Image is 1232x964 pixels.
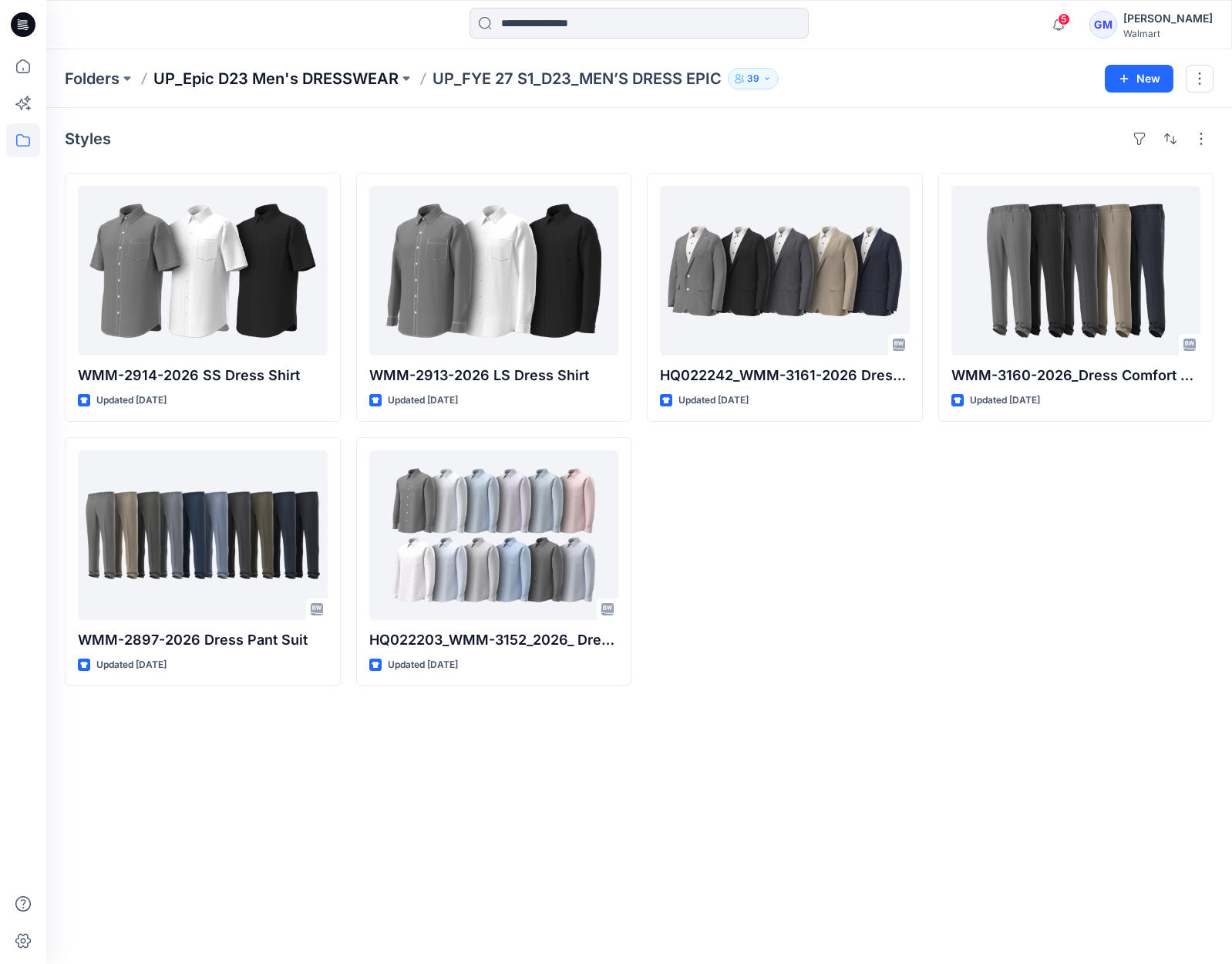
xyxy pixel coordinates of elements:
[678,393,749,409] p: Updated [DATE]
[951,186,1201,356] a: WMM-3160-2026_Dress Comfort Pleated Pant
[369,365,619,386] p: WMM-2913-2026 LS Dress Shirt
[660,365,910,386] p: HQ022242_WMM-3161-2026 Dress Jacket Suit
[65,68,119,89] a: Folders
[388,393,458,409] p: Updated [DATE]
[951,365,1201,386] p: WMM-3160-2026_Dress Comfort Pleated Pant
[1058,13,1070,25] span: 5
[1089,11,1117,39] div: GM
[369,629,619,651] p: HQ022203_WMM-3152_2026_ Dress Shirt LS Folded Endcap PDQ
[1123,9,1213,28] div: [PERSON_NAME]
[728,68,779,89] button: 39
[65,130,111,148] h4: Styles
[369,450,619,620] a: HQ022203_WMM-3152_2026_ Dress Shirt LS Folded Endcap PDQ
[153,68,399,89] a: UP_Epic D23 Men's DRESSWEAR
[96,393,167,409] p: Updated [DATE]
[78,186,328,356] a: WMM-2914-2026 SS Dress Shirt
[369,186,619,356] a: WMM-2913-2026 LS Dress Shirt
[1123,28,1213,39] div: Walmart
[970,393,1040,409] p: Updated [DATE]
[78,629,328,651] p: WMM-2897-2026 Dress Pant Suit
[747,70,759,87] p: 39
[660,186,910,356] a: HQ022242_WMM-3161-2026 Dress Jacket Suit
[96,657,167,673] p: Updated [DATE]
[78,450,328,620] a: WMM-2897-2026 Dress Pant Suit
[78,365,328,386] p: WMM-2914-2026 SS Dress Shirt
[433,68,722,89] p: UP_FYE 27 S1_D23_MEN’S DRESS EPIC
[1105,65,1173,93] button: New
[388,657,458,673] p: Updated [DATE]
